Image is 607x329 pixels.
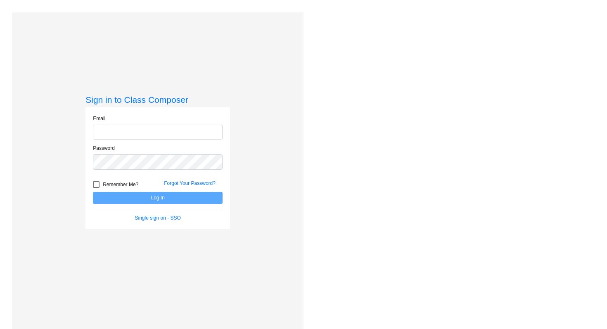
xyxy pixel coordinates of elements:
[164,180,216,186] a: Forgot Your Password?
[103,180,138,189] span: Remember Me?
[93,115,105,122] label: Email
[93,192,223,204] button: Log In
[93,144,115,152] label: Password
[85,95,230,105] h3: Sign in to Class Composer
[135,215,181,221] a: Single sign on - SSO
